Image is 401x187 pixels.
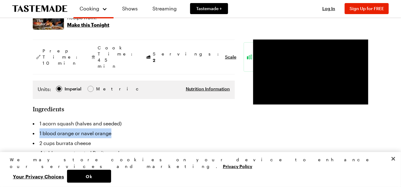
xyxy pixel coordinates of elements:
[65,86,82,92] span: Imperial
[67,14,109,29] a: Recipe from:Make this Tonight
[345,3,389,14] button: Sign Up for FREE
[80,6,99,11] span: Cooking
[96,86,109,92] div: Metric
[196,6,222,12] span: Tastemade +
[317,6,341,12] button: Log In
[350,6,384,11] span: Sign Up for FREE
[33,148,235,158] li: 4 tablespoons toasted Pepita seeds
[33,12,64,30] img: Show where recipe is used
[33,105,64,113] h2: Ingredients
[190,3,228,14] a: Tastemade +
[98,45,136,69] span: Cook Time: 45 min
[33,119,235,128] li: 1 acorn squash (halves and seeded)
[80,2,107,15] button: Cooking
[67,170,111,183] button: Ok
[225,54,236,60] button: Scale
[153,57,155,63] span: 2
[10,170,67,183] button: Your Privacy Choices
[67,21,109,29] p: Make this Tonight
[387,152,400,166] button: Close
[38,86,109,94] div: Imperial Metric
[186,86,230,92] button: Nutrition Information
[43,48,81,66] span: Prep Time: 10 min
[96,86,110,92] span: Metric
[322,6,335,11] span: Log In
[10,156,386,183] div: Privacy
[38,86,51,93] label: Units:
[12,5,67,12] a: To Tastemade Home Page
[10,156,386,170] div: We may store cookies on your device to enhance our services and marketing.
[33,138,235,148] li: 2 cups burrata cheese
[33,128,235,138] li: 1 blood orange or navel orange
[153,51,222,63] span: Servings:
[65,86,81,92] div: Imperial
[253,40,368,105] video-js: Video Player
[223,163,252,169] a: More information about your privacy, opens in a new tab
